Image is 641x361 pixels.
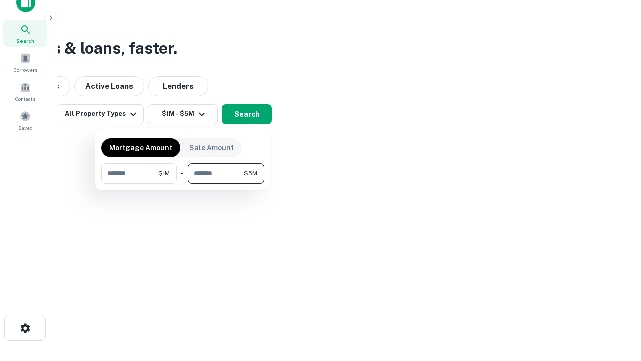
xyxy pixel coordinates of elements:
[591,281,641,329] iframe: Chat Widget
[109,142,172,153] p: Mortgage Amount
[181,163,184,184] div: -
[158,169,170,178] span: $1M
[189,142,234,153] p: Sale Amount
[244,169,257,178] span: $5M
